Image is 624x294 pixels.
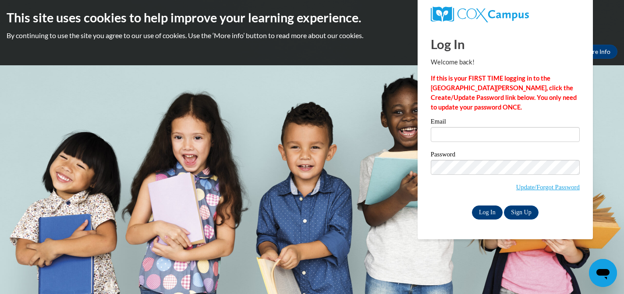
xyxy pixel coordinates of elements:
input: Log In [472,205,503,220]
strong: If this is your FIRST TIME logging in to the [GEOGRAPHIC_DATA][PERSON_NAME], click the Create/Upd... [431,74,577,111]
a: Sign Up [504,205,538,220]
a: More Info [576,45,617,59]
h2: This site uses cookies to help improve your learning experience. [7,9,617,26]
iframe: Button to launch messaging window [589,259,617,287]
label: Password [431,151,580,160]
p: By continuing to use the site you agree to our use of cookies. Use the ‘More info’ button to read... [7,31,617,40]
p: Welcome back! [431,57,580,67]
a: COX Campus [431,7,580,22]
h1: Log In [431,35,580,53]
a: Update/Forgot Password [516,184,580,191]
label: Email [431,118,580,127]
img: COX Campus [431,7,529,22]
